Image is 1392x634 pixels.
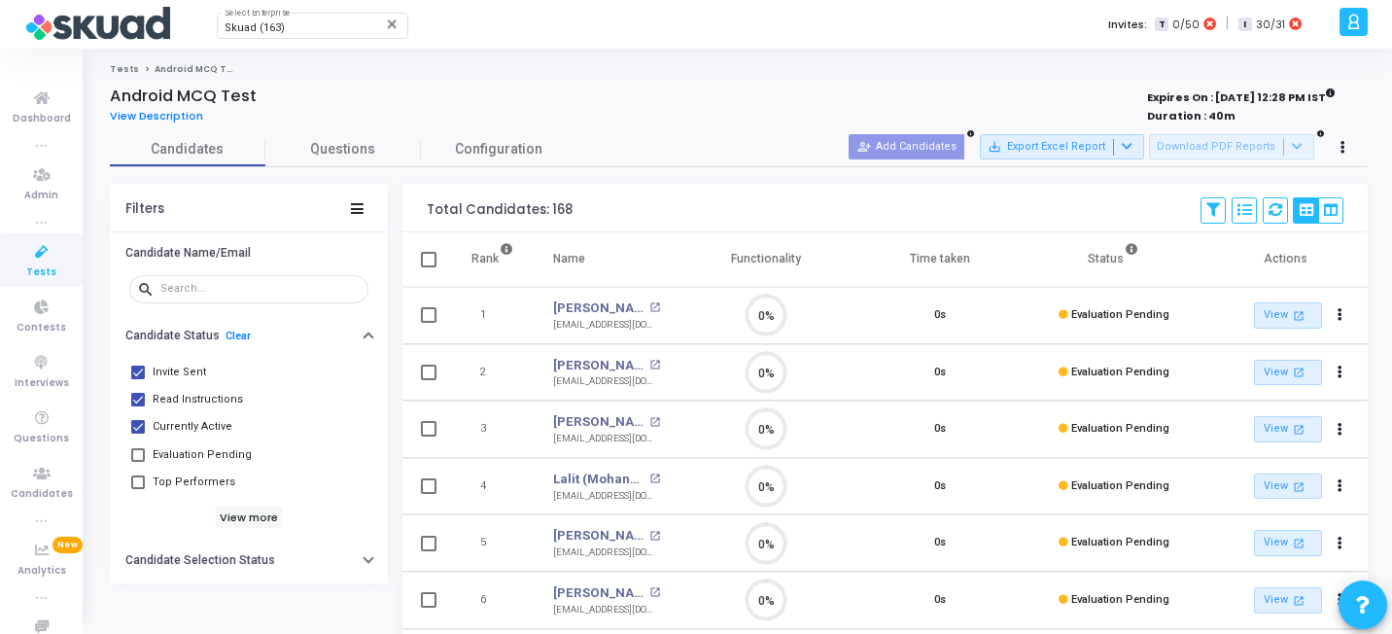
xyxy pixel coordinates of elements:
[649,531,660,542] mat-icon: open_in_new
[1238,18,1251,32] span: I
[125,583,226,598] h6: Functionality(in %)
[934,478,946,495] div: 0s
[225,21,285,34] span: Skuad (163)
[1071,308,1169,321] span: Evaluation Pending
[1293,197,1343,224] div: View Options
[1254,587,1322,614] a: View
[988,140,1001,154] mat-icon: save_alt
[553,526,644,546] a: [PERSON_NAME]
[934,535,946,551] div: 0s
[17,563,66,580] span: Analytics
[1327,473,1354,500] button: Actions
[52,537,83,553] span: New
[11,486,73,503] span: Candidates
[451,572,534,629] td: 6
[849,134,964,159] button: Add Candidates
[910,248,970,269] div: Time taken
[1071,422,1169,435] span: Evaluation Pending
[1201,232,1375,287] th: Actions
[553,248,585,269] div: Name
[153,415,232,439] span: Currently Active
[110,139,265,159] span: Candidates
[553,412,644,432] a: [PERSON_NAME]
[1327,587,1354,615] button: Actions
[1149,134,1314,159] button: Download PDF Reports
[553,470,644,489] a: Lalit (Mohan) [PERSON_NAME]
[934,365,946,381] div: 0s
[1071,536,1169,548] span: Evaluation Pending
[1290,364,1306,380] mat-icon: open_in_new
[1226,14,1229,34] span: |
[153,443,252,467] span: Evaluation Pending
[110,576,388,606] button: Functionality(in %)
[160,283,361,295] input: Search...
[125,553,275,568] h6: Candidate Selection Status
[553,432,660,446] div: [EMAIL_ADDRESS][DOMAIN_NAME]
[451,458,534,515] td: 4
[1071,593,1169,606] span: Evaluation Pending
[265,139,421,159] span: Questions
[1254,302,1322,329] a: View
[679,232,853,287] th: Functionality
[553,489,660,504] div: [EMAIL_ADDRESS][DOMAIN_NAME]
[24,188,58,204] span: Admin
[553,374,660,389] div: [EMAIL_ADDRESS][DOMAIN_NAME]
[17,320,66,336] span: Contests
[226,330,251,342] a: Clear
[153,388,243,411] span: Read Instructions
[451,514,534,572] td: 5
[110,108,203,123] span: View Description
[649,360,660,370] mat-icon: open_in_new
[1327,416,1354,443] button: Actions
[15,375,69,392] span: Interviews
[1254,360,1322,386] a: View
[649,302,660,313] mat-icon: open_in_new
[649,474,660,484] mat-icon: open_in_new
[137,280,160,298] mat-icon: search
[1172,17,1200,33] span: 0/50
[1290,535,1306,551] mat-icon: open_in_new
[934,592,946,609] div: 0s
[553,318,660,333] div: [EMAIL_ADDRESS][DOMAIN_NAME]
[553,603,660,617] div: [EMAIL_ADDRESS][DOMAIN_NAME]
[553,583,644,603] a: [PERSON_NAME]
[153,361,206,384] span: Invite Sent
[427,202,573,218] div: Total Candidates: 168
[385,17,400,32] mat-icon: Clear
[125,329,220,343] h6: Candidate Status
[153,471,235,494] span: Top Performers
[110,237,388,267] button: Candidate Name/Email
[649,417,660,428] mat-icon: open_in_new
[1256,17,1285,33] span: 30/31
[24,5,170,44] img: logo
[934,307,946,324] div: 0s
[934,421,946,438] div: 0s
[1071,366,1169,378] span: Evaluation Pending
[110,63,139,75] a: Tests
[1290,592,1306,609] mat-icon: open_in_new
[13,111,71,127] span: Dashboard
[1147,85,1336,106] strong: Expires On : [DATE] 12:28 PM IST
[1071,479,1169,492] span: Evaluation Pending
[451,344,534,402] td: 2
[553,546,660,560] div: [EMAIL_ADDRESS][DOMAIN_NAME]
[26,264,56,281] span: Tests
[216,507,283,528] h6: View more
[110,321,388,351] button: Candidate StatusClear
[1290,421,1306,438] mat-icon: open_in_new
[455,139,542,159] span: Configuration
[649,587,660,598] mat-icon: open_in_new
[155,63,243,75] span: Android MCQ Test
[857,140,871,154] mat-icon: person_add_alt
[553,299,644,318] a: [PERSON_NAME]
[1327,359,1354,386] button: Actions
[1254,530,1322,556] a: View
[1254,474,1322,500] a: View
[1290,478,1306,495] mat-icon: open_in_new
[451,287,534,344] td: 1
[1327,302,1354,330] button: Actions
[110,63,1368,76] nav: breadcrumb
[110,546,388,576] button: Candidate Selection Status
